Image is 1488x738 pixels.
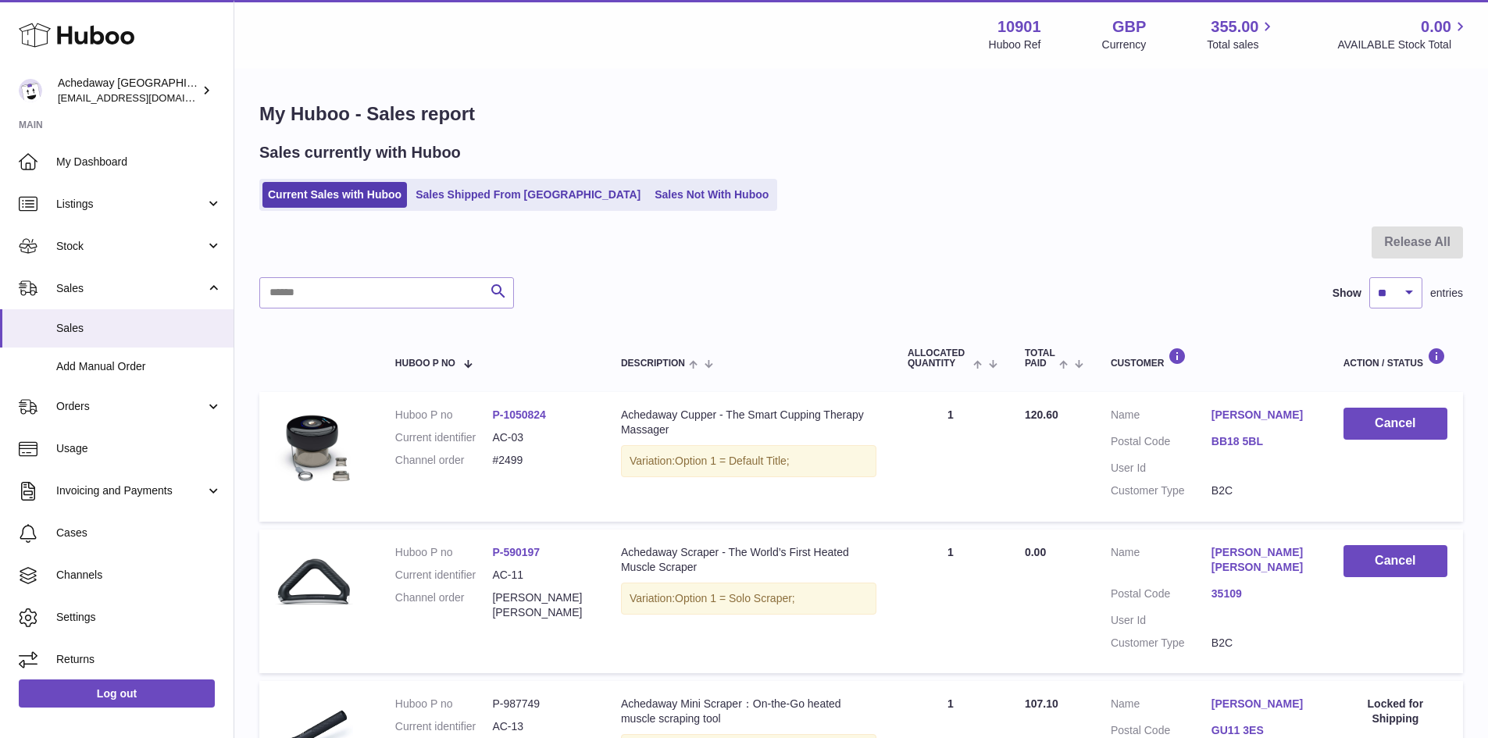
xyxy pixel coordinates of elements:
[19,679,215,708] a: Log out
[1430,286,1463,301] span: entries
[492,697,590,711] dd: P-987749
[56,483,205,498] span: Invoicing and Payments
[1111,697,1211,715] dt: Name
[56,441,222,456] span: Usage
[56,239,205,254] span: Stock
[410,182,646,208] a: Sales Shipped From [GEOGRAPHIC_DATA]
[997,16,1041,37] strong: 10901
[1111,408,1211,426] dt: Name
[1343,408,1447,440] button: Cancel
[1207,37,1276,52] span: Total sales
[492,430,590,445] dd: AC-03
[492,408,546,421] a: P-1050824
[395,358,455,369] span: Huboo P no
[1111,586,1211,605] dt: Postal Code
[1211,16,1258,37] span: 355.00
[1111,613,1211,628] dt: User Id
[275,545,353,623] img: Achedaway-Muscle-Scraper.png
[649,182,774,208] a: Sales Not With Huboo
[56,399,205,414] span: Orders
[492,719,590,734] dd: AC-13
[262,182,407,208] a: Current Sales with Huboo
[275,408,353,486] img: Achedaway-Solo-Cupper.jpg
[1211,586,1312,601] a: 35109
[1211,483,1312,498] dd: B2C
[621,445,876,477] div: Variation:
[1211,723,1312,738] a: GU11 3ES
[621,583,876,615] div: Variation:
[56,652,222,667] span: Returns
[395,453,493,468] dt: Channel order
[1111,483,1211,498] dt: Customer Type
[56,526,222,540] span: Cases
[1211,697,1312,711] a: [PERSON_NAME]
[621,697,876,726] div: Achedaway Mini Scraper：On-the-Go heated muscle scraping tool
[1207,16,1276,52] a: 355.00 Total sales
[1111,348,1312,369] div: Customer
[908,348,969,369] span: ALLOCATED Quantity
[492,453,590,468] dd: #2499
[1025,546,1046,558] span: 0.00
[675,455,790,467] span: Option 1 = Default Title;
[56,155,222,169] span: My Dashboard
[621,358,685,369] span: Description
[56,359,222,374] span: Add Manual Order
[1421,16,1451,37] span: 0.00
[1025,348,1055,369] span: Total paid
[56,610,222,625] span: Settings
[492,546,540,558] a: P-590197
[19,79,42,102] img: admin@newpb.co.uk
[1333,286,1361,301] label: Show
[675,592,795,604] span: Option 1 = Solo Scraper;
[56,321,222,336] span: Sales
[1025,697,1058,710] span: 107.10
[892,392,1009,522] td: 1
[259,142,461,163] h2: Sales currently with Huboo
[1112,16,1146,37] strong: GBP
[621,545,876,575] div: Achedaway Scraper - The World’s First Heated Muscle Scraper
[395,545,493,560] dt: Huboo P no
[58,76,198,105] div: Achedaway [GEOGRAPHIC_DATA]
[1025,408,1058,421] span: 120.60
[1337,37,1469,52] span: AVAILABLE Stock Total
[1343,697,1447,726] div: Locked for Shipping
[1111,461,1211,476] dt: User Id
[395,568,493,583] dt: Current identifier
[492,568,590,583] dd: AC-11
[395,719,493,734] dt: Current identifier
[395,590,493,620] dt: Channel order
[1111,636,1211,651] dt: Customer Type
[58,91,230,104] span: [EMAIL_ADDRESS][DOMAIN_NAME]
[1211,434,1312,449] a: BB18 5BL
[259,102,1463,127] h1: My Huboo - Sales report
[1102,37,1147,52] div: Currency
[1343,545,1447,577] button: Cancel
[989,37,1041,52] div: Huboo Ref
[1211,545,1312,575] a: [PERSON_NAME] [PERSON_NAME]
[1211,636,1312,651] dd: B2C
[395,430,493,445] dt: Current identifier
[621,408,876,437] div: Achedaway Cupper - The Smart Cupping Therapy Massager
[492,590,590,620] dd: [PERSON_NAME] [PERSON_NAME]
[395,408,493,422] dt: Huboo P no
[56,568,222,583] span: Channels
[1111,545,1211,579] dt: Name
[56,281,205,296] span: Sales
[892,529,1009,673] td: 1
[395,697,493,711] dt: Huboo P no
[1337,16,1469,52] a: 0.00 AVAILABLE Stock Total
[1211,408,1312,422] a: [PERSON_NAME]
[56,197,205,212] span: Listings
[1343,348,1447,369] div: Action / Status
[1111,434,1211,453] dt: Postal Code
